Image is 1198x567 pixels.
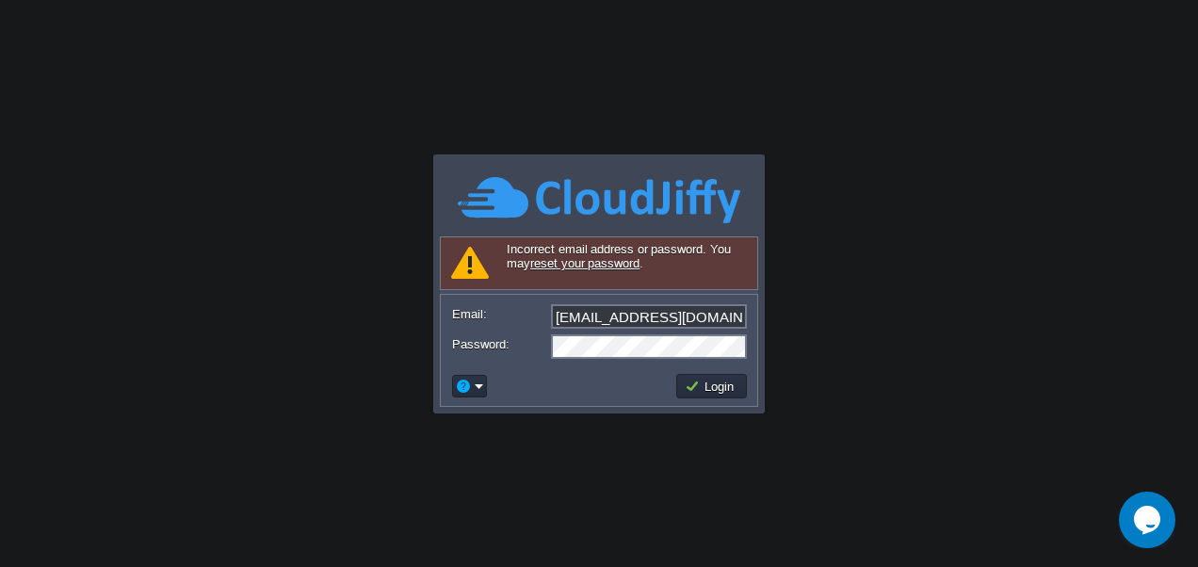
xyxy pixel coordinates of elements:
div: Incorrect email address or password. You may . [440,236,758,290]
iframe: chat widget [1119,492,1179,548]
a: reset your password [530,256,639,270]
label: Password: [452,334,549,354]
label: Email: [452,304,549,324]
button: Login [685,378,739,395]
img: CloudJiffy [458,174,740,226]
